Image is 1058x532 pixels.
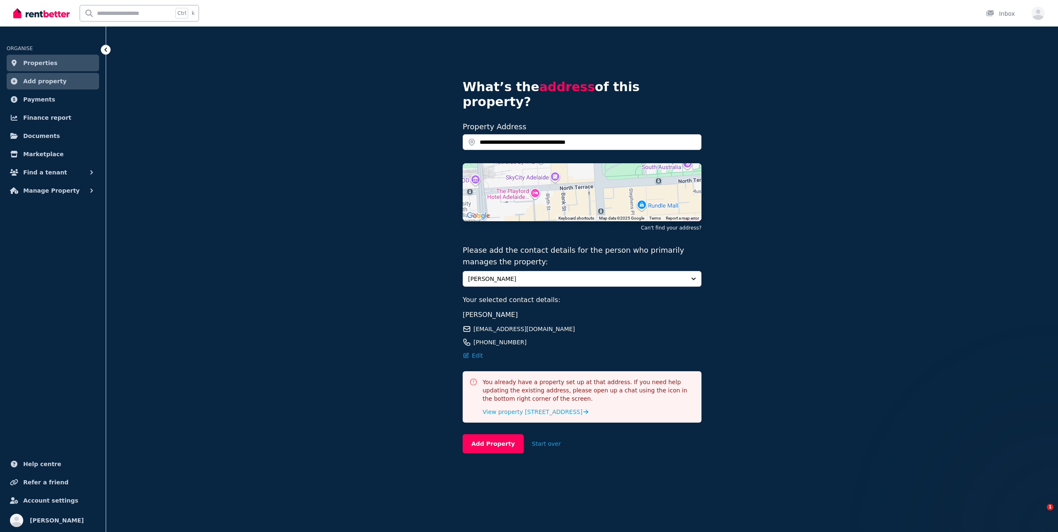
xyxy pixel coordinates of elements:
[666,216,699,220] a: Report a map error
[7,128,99,144] a: Documents
[23,131,60,141] span: Documents
[23,459,61,469] span: Help centre
[986,10,1015,18] div: Inbox
[465,210,492,221] img: Google
[483,408,582,416] span: View property [STREET_ADDRESS]
[7,164,99,181] button: Find a tenant
[473,338,527,346] span: [PHONE_NUMBER]
[23,149,63,159] span: Marketplace
[463,351,483,360] button: Edit
[463,122,527,131] label: Property Address
[1030,504,1050,524] iframe: Intercom live chat
[649,216,661,220] a: Terms (opens in new tab)
[7,109,99,126] a: Finance report
[23,58,58,68] span: Properties
[472,351,483,360] span: Edit
[192,10,194,17] span: k
[7,492,99,509] a: Account settings
[539,80,595,94] span: address
[468,275,684,283] span: [PERSON_NAME]
[483,378,695,403] h3: You already have a property set up at that address. If you need help updating the existing addres...
[473,325,575,333] span: [EMAIL_ADDRESS][DOMAIN_NAME]
[7,146,99,162] a: Marketplace
[7,46,33,51] span: ORGANISE
[175,8,188,19] span: Ctrl
[599,216,644,220] span: Map data ©2025 Google
[524,435,569,453] button: Start over
[23,94,55,104] span: Payments
[465,210,492,221] a: Open this area in Google Maps (opens a new window)
[23,477,68,487] span: Refer a friend
[7,182,99,199] button: Manage Property
[7,73,99,89] a: Add property
[7,456,99,472] a: Help centre
[23,167,67,177] span: Find a tenant
[23,186,80,196] span: Manage Property
[30,515,84,525] span: [PERSON_NAME]
[463,434,524,453] button: Add Property
[7,55,99,71] a: Properties
[23,496,78,505] span: Account settings
[7,474,99,491] a: Refer a friend
[558,215,594,221] button: Keyboard shortcuts
[463,311,518,319] span: [PERSON_NAME]
[463,271,701,287] button: [PERSON_NAME]
[7,91,99,108] a: Payments
[23,113,71,123] span: Finance report
[1047,504,1053,510] span: 1
[463,295,701,305] p: Your selected contact details:
[463,244,701,268] p: Please add the contact details for the person who primarily manages the property:
[463,80,701,109] h4: What’s the of this property?
[23,76,67,86] span: Add property
[641,225,701,231] button: Can't find your address?
[483,408,588,416] a: View property [STREET_ADDRESS]
[13,7,70,19] img: RentBetter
